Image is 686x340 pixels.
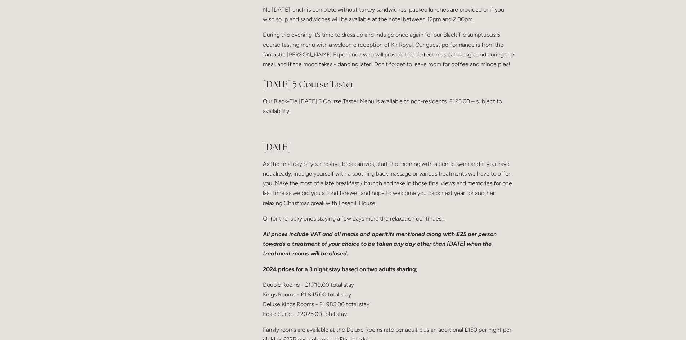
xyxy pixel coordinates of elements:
p: Or for the lucky ones staying a few days more the relaxation continues... [263,214,515,223]
p: Our Black-Tie [DATE] 5 Course Taster Menu is available to non-residents £125.00 – subject to avai... [263,96,515,116]
strong: 2024 prices for a 3 night stay based on two adults sharing; [263,266,418,273]
p: As the final day of your festive break arrives, start the morning with a gentle swim and if you h... [263,159,515,208]
p: Double Rooms - £1,710.00 total stay Kings Rooms - £1,845.00 total stay Deluxe Kings Rooms - £1,98... [263,280,515,319]
p: During the evening it's time to dress up and indulge once again for our Black Tie sumptuous 5 cou... [263,30,515,69]
p: No [DATE] lunch is complete without turkey sandwiches; packed lunches are provided or if you wish... [263,5,515,24]
h2: [DATE] 5 Course Taster [263,78,515,91]
h2: [DATE] [263,141,515,153]
em: All prices include VAT and all meals and aperitifs mentioned along with £25 per person towards a ... [263,231,498,257]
